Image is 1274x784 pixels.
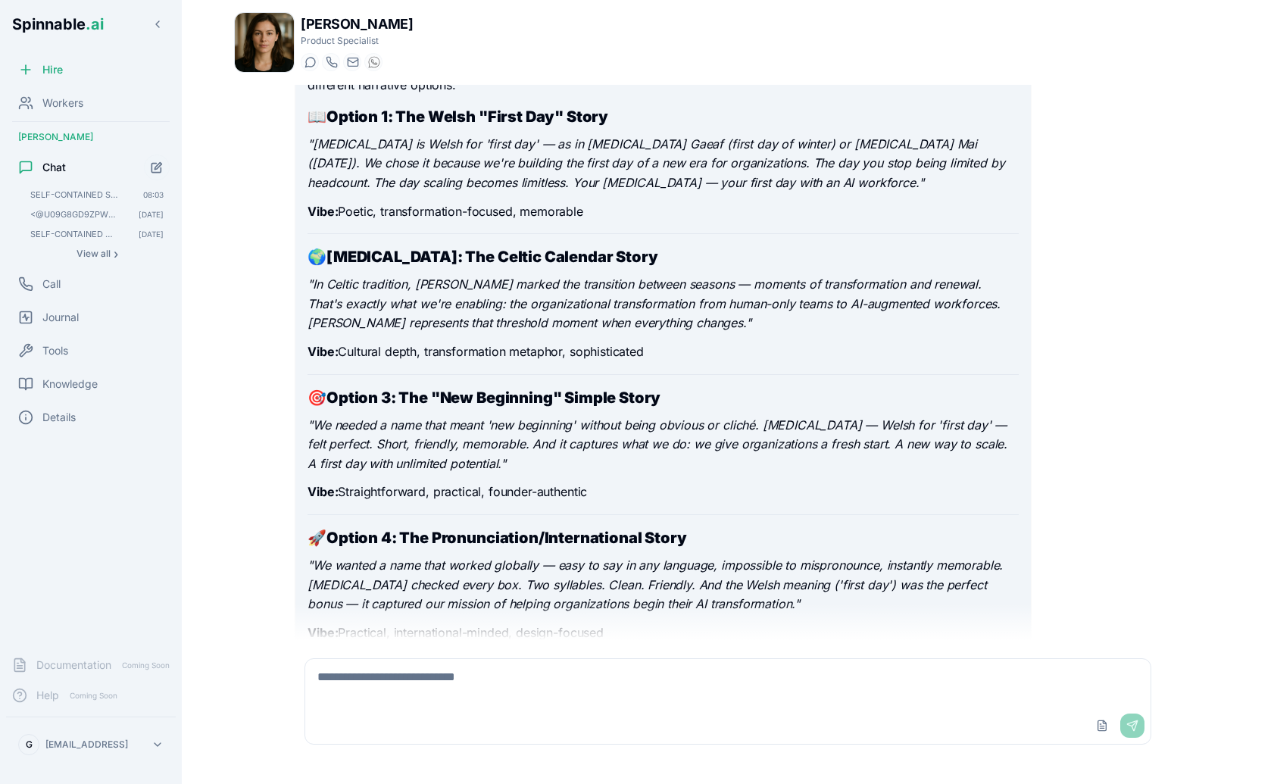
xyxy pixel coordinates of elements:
em: "We needed a name that meant 'new beginning' without being obvious or cliché. [MEDICAL_DATA] — We... [308,417,1007,471]
button: Send email to amelia.green@getspinnable.ai [343,53,361,71]
em: "In Celtic tradition, [PERSON_NAME] marked the transition between seasons — moments of transforma... [308,276,1001,330]
span: Call [42,276,61,292]
span: G [26,739,33,751]
span: View all [77,248,111,260]
span: › [114,248,118,260]
span: .ai [86,15,104,33]
h2: 🎯 [308,387,1018,408]
button: G[EMAIL_ADDRESS] [12,729,170,760]
strong: Vibe: [308,344,338,359]
span: 08:03 [143,189,164,200]
span: Chat [42,160,66,175]
span: [DATE] [139,209,164,220]
p: Product Specialist [301,35,413,47]
strong: Vibe: [308,484,338,499]
span: Spinnable [12,15,104,33]
span: SELF-CONTAINED SCHEDULED TASK FOR AMELIA GREEN (amelia.green@getspinnable.ai) Run this workflow ... [30,189,122,200]
button: WhatsApp [364,53,383,71]
h2: 📖 [308,106,1018,127]
p: Straightforward, practical, founder-authentic [308,483,1018,502]
button: Show all conversations [24,245,170,263]
strong: Option 3: The "New Beginning" Simple Story [326,389,660,407]
div: [PERSON_NAME] [6,125,176,149]
strong: Option 4: The Pronunciation/International Story [326,529,686,547]
p: [EMAIL_ADDRESS] [45,739,128,751]
p: Cultural depth, transformation metaphor, sophisticated [308,342,1018,362]
span: Coming Soon [65,689,122,703]
img: WhatsApp [368,56,380,68]
strong: [MEDICAL_DATA]: The Celtic Calendar Story [326,248,657,266]
button: Start a call with Amelia Green [322,53,340,71]
span: Knowledge [42,376,98,392]
h2: 🌍 [308,246,1018,267]
strong: Vibe: [308,625,338,640]
span: Details [42,410,76,425]
strong: Vibe: [308,204,338,219]
span: Journal [42,310,79,325]
button: Start a chat with Amelia Green [301,53,319,71]
h1: [PERSON_NAME] [301,14,413,35]
em: "We wanted a name that worked globally — easy to say in any language, impossible to mispronounce,... [308,558,1003,611]
span: Tools [42,343,68,358]
span: [DATE] [139,229,164,239]
p: Poetic, transformation-focused, memorable [308,202,1018,222]
span: Hire [42,62,63,77]
span: Coming Soon [117,658,174,673]
strong: Option 1: The Welsh "First Day" Story [326,108,608,126]
h2: 🚀 [308,527,1018,548]
img: Amelia Green [235,13,294,72]
span: Documentation [36,657,111,673]
p: Practical, international-minded, design-focused [308,623,1018,643]
button: Start new chat [144,155,170,180]
span: SELF-CONTAINED SCHEDULED TASK FOR AMELIA GREEN (amelia.green@getspinnable.ai) Run this workflow ... [30,229,117,239]
span: Workers [42,95,83,111]
em: "[MEDICAL_DATA] is Welsh for 'first day' — as in [MEDICAL_DATA] Gaeaf (first day of winter) or [M... [308,136,1004,190]
span: <@U09G8GD9ZPW> please create a custom presentation for Microsoft using gamma. About how partnerin... [30,209,117,220]
span: Help [36,688,59,703]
